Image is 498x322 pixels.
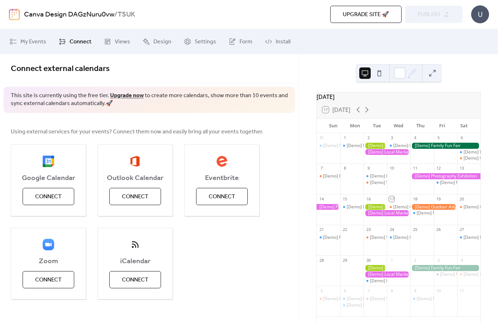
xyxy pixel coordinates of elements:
[457,271,480,278] div: [Demo] Open Mic Night
[11,174,86,183] span: Google Calendar
[364,173,387,179] div: [Demo] Morning Yoga Bliss
[364,235,387,241] div: [Demo] Seniors' Social Tea
[434,180,457,186] div: [Demo] Morning Yoga Bliss
[436,257,441,263] div: 3
[459,196,465,202] div: 20
[457,204,480,210] div: [Demo] Open Mic Night
[389,288,394,293] div: 8
[342,196,348,202] div: 15
[223,32,258,51] a: Form
[366,119,388,133] div: Tue
[317,93,480,101] div: [DATE]
[319,166,324,171] div: 7
[366,257,371,263] div: 30
[317,173,340,179] div: [Demo] Book Club Gathering
[98,257,172,266] span: iCalendar
[342,135,348,141] div: 1
[410,265,480,271] div: [Demo] Family Fun Fair
[417,296,471,302] div: [Demo] Morning Yoga Bliss
[457,149,480,155] div: [Demo] Morning Yoga Bliss
[370,235,424,241] div: [Demo] Seniors' Social Tea
[99,32,136,51] a: Views
[70,38,91,46] span: Connect
[347,302,401,308] div: [Demo] Morning Yoga Bliss
[417,210,471,216] div: [Demo] Morning Yoga Bliss
[340,302,364,308] div: [Demo] Morning Yoga Bliss
[322,119,344,133] div: Sun
[23,188,74,205] button: Connect
[347,204,401,210] div: [Demo] Morning Yoga Bliss
[342,288,348,293] div: 6
[393,204,455,210] div: [Demo] Culinary Cooking Class
[436,135,441,141] div: 5
[317,204,340,210] div: [Demo] Photography Exhibition
[459,257,465,263] div: 4
[216,156,228,167] img: eventbrite
[410,296,433,302] div: [Demo] Morning Yoga Bliss
[185,174,259,183] span: Eventbrite
[410,173,480,179] div: [Demo] Photography Exhibition
[440,271,494,278] div: [Demo] Morning Yoga Bliss
[459,227,465,232] div: 27
[459,288,465,293] div: 11
[459,166,465,171] div: 13
[364,204,387,210] div: [Demo] Gardening Workshop
[431,119,453,133] div: Fri
[43,239,54,250] img: zoom
[153,38,171,46] span: Design
[364,210,410,216] div: [Demo] Local Market
[387,204,410,210] div: [Demo] Culinary Cooking Class
[114,8,118,22] b: /
[11,92,288,108] span: This site is currently using the free tier. to create more calendars, show more than 10 events an...
[347,143,398,149] div: [Demo] Fitness Bootcamp
[239,38,252,46] span: Form
[459,135,465,141] div: 6
[364,180,387,186] div: [Demo] Seniors' Social Tea
[388,119,409,133] div: Wed
[370,180,424,186] div: [Demo] Seniors' Social Tea
[389,196,394,202] div: 17
[342,257,348,263] div: 29
[387,143,410,149] div: [Demo] Morning Yoga Bliss
[366,166,371,171] div: 9
[366,227,371,232] div: 23
[453,119,475,133] div: Sat
[389,257,394,263] div: 1
[340,143,364,149] div: [Demo] Fitness Bootcamp
[370,296,424,302] div: [Demo] Seniors' Social Tea
[129,239,141,250] img: ical
[323,235,378,241] div: [Demo] Morning Yoga Bliss
[323,296,380,302] div: [Demo] Book Club Gathering
[370,278,425,284] div: [Demo] Morning Yoga Bliss
[276,38,290,46] span: Install
[412,288,418,293] div: 9
[471,5,489,23] div: U
[412,166,418,171] div: 11
[330,6,402,23] button: Upgrade site 🚀
[260,32,296,51] a: Install
[319,227,324,232] div: 21
[20,38,46,46] span: My Events
[195,38,216,46] span: Settings
[342,166,348,171] div: 8
[35,193,62,201] span: Connect
[209,193,235,201] span: Connect
[137,32,177,51] a: Design
[4,32,52,51] a: My Events
[110,90,144,101] a: Upgrade now
[436,196,441,202] div: 19
[389,166,394,171] div: 10
[122,276,148,284] span: Connect
[323,173,380,179] div: [Demo] Book Club Gathering
[9,9,20,20] img: logo
[364,278,387,284] div: [Demo] Morning Yoga Bliss
[109,188,161,205] button: Connect
[344,119,366,133] div: Mon
[366,288,371,293] div: 7
[412,135,418,141] div: 4
[410,210,433,216] div: [Demo] Morning Yoga Bliss
[11,61,110,77] span: Connect external calendars
[340,204,364,210] div: [Demo] Morning Yoga Bliss
[11,257,86,266] span: Zoom
[24,8,114,22] a: Canva Design DAGzNuru0vw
